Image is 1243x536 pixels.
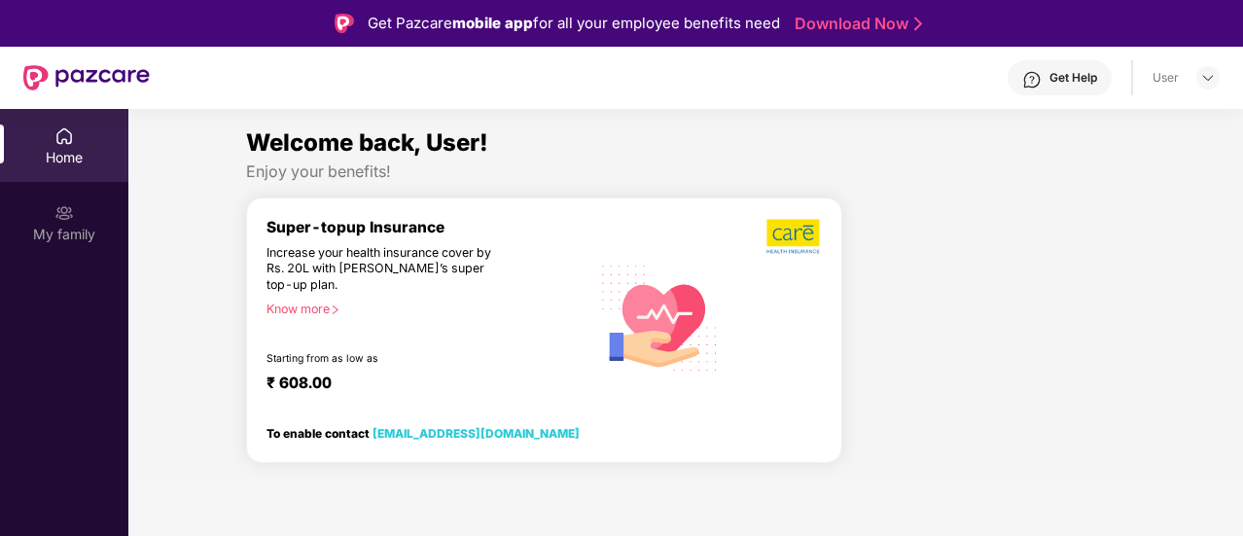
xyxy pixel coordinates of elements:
[246,161,1125,182] div: Enjoy your benefits!
[246,128,488,157] span: Welcome back, User!
[1022,70,1042,89] img: svg+xml;base64,PHN2ZyBpZD0iSGVscC0zMngzMiIgeG1sbnM9Imh0dHA6Ly93d3cudzMub3JnLzIwMDAvc3ZnIiB3aWR0aD...
[23,65,150,90] img: New Pazcare Logo
[766,218,822,255] img: b5dec4f62d2307b9de63beb79f102df3.png
[368,12,780,35] div: Get Pazcare for all your employee benefits need
[373,426,580,441] a: [EMAIL_ADDRESS][DOMAIN_NAME]
[266,374,571,397] div: ₹ 608.00
[266,218,590,236] div: Super-topup Insurance
[1153,70,1179,86] div: User
[266,426,580,440] div: To enable contact
[266,352,508,366] div: Starting from as low as
[452,14,533,32] strong: mobile app
[266,302,579,315] div: Know more
[54,126,74,146] img: svg+xml;base64,PHN2ZyBpZD0iSG9tZSIgeG1sbnM9Imh0dHA6Ly93d3cudzMub3JnLzIwMDAvc3ZnIiB3aWR0aD0iMjAiIG...
[590,246,729,387] img: svg+xml;base64,PHN2ZyB4bWxucz0iaHR0cDovL3d3dy53My5vcmcvMjAwMC9zdmciIHhtbG5zOnhsaW5rPSJodHRwOi8vd3...
[266,245,507,294] div: Increase your health insurance cover by Rs. 20L with [PERSON_NAME]’s super top-up plan.
[335,14,354,33] img: Logo
[54,203,74,223] img: svg+xml;base64,PHN2ZyB3aWR0aD0iMjAiIGhlaWdodD0iMjAiIHZpZXdCb3g9IjAgMCAyMCAyMCIgZmlsbD0ibm9uZSIgeG...
[795,14,916,34] a: Download Now
[914,14,922,34] img: Stroke
[1049,70,1097,86] div: Get Help
[330,304,340,315] span: right
[1200,70,1216,86] img: svg+xml;base64,PHN2ZyBpZD0iRHJvcGRvd24tMzJ4MzIiIHhtbG5zPSJodHRwOi8vd3d3LnczLm9yZy8yMDAwL3N2ZyIgd2...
